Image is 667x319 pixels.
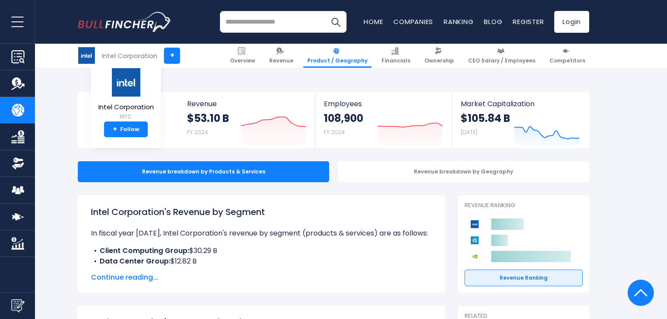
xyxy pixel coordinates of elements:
[469,251,480,262] img: NVIDIA Corporation competitors logo
[230,57,255,64] span: Overview
[393,17,433,26] a: Companies
[465,202,583,209] p: Revenue Ranking
[78,12,172,32] img: bullfincher logo
[187,100,306,108] span: Revenue
[338,161,589,182] div: Revenue breakdown by Geography
[164,48,180,64] a: +
[78,47,95,64] img: INTC logo
[549,57,585,64] span: Competitors
[104,121,148,137] a: +Follow
[469,235,480,246] img: Applied Materials competitors logo
[324,111,363,125] strong: 108,900
[484,17,502,26] a: Blog
[91,205,432,218] h1: Intel Corporation's Revenue by Segment
[545,44,589,68] a: Competitors
[382,57,410,64] span: Financials
[444,17,473,26] a: Ranking
[265,44,297,68] a: Revenue
[187,128,208,136] small: FY 2024
[461,111,510,125] strong: $105.84 B
[469,218,480,230] img: Intel Corporation competitors logo
[91,246,432,256] li: $30.29 B
[91,228,432,239] p: In fiscal year [DATE], Intel Corporation's revenue by segment (products & services) are as follows:
[91,272,432,283] span: Continue reading...
[465,270,583,286] a: Revenue Ranking
[102,51,157,61] div: Intel Corporation
[226,44,259,68] a: Overview
[91,256,432,267] li: $12.82 B
[269,57,293,64] span: Revenue
[424,57,454,64] span: Ownership
[325,11,347,33] button: Search
[324,128,345,136] small: FY 2024
[78,12,172,32] a: Go to homepage
[78,161,329,182] div: Revenue breakdown by Products & Services
[113,125,117,133] strong: +
[461,128,477,136] small: [DATE]
[513,17,544,26] a: Register
[468,57,535,64] span: CEO Salary / Employees
[11,157,24,170] img: Ownership
[100,246,189,256] b: Client Computing Group:
[420,44,458,68] a: Ownership
[464,44,539,68] a: CEO Salary / Employees
[307,57,368,64] span: Product / Geography
[98,113,154,121] small: INTC
[461,100,580,108] span: Market Capitalization
[378,44,414,68] a: Financials
[452,92,588,148] a: Market Capitalization $105.84 B [DATE]
[315,92,451,148] a: Employees 108,900 FY 2024
[303,44,372,68] a: Product / Geography
[364,17,383,26] a: Home
[100,256,170,266] b: Data Center Group:
[98,104,154,111] span: Intel Corporation
[178,92,315,148] a: Revenue $53.10 B FY 2024
[187,111,229,125] strong: $53.10 B
[554,11,589,33] a: Login
[324,100,442,108] span: Employees
[111,68,141,97] img: INTC logo
[98,67,154,122] a: Intel Corporation INTC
